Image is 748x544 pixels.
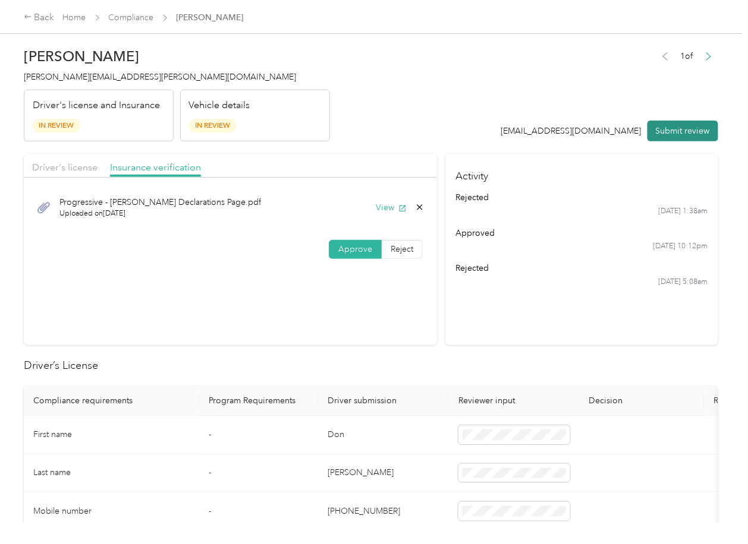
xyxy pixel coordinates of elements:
[318,454,449,493] td: [PERSON_NAME]
[449,386,580,416] th: Reviewer input
[391,244,413,254] span: Reject
[33,119,80,132] span: In Review
[63,12,86,23] a: Home
[318,416,449,454] td: Don
[24,72,296,82] span: [PERSON_NAME][EMAIL_ADDRESS][PERSON_NAME][DOMAIN_NAME]
[199,386,318,416] th: Program Requirements
[33,506,92,516] span: Mobile number
[199,416,318,454] td: -
[580,386,705,416] th: Decision
[653,241,708,252] time: [DATE] 10:12pm
[658,277,708,287] time: [DATE] 5:08am
[177,11,244,24] span: [PERSON_NAME]
[24,11,55,25] div: Back
[59,208,261,219] span: Uploaded on [DATE]
[376,201,407,214] button: View
[681,477,748,544] iframe: Everlance-gr Chat Button Frame
[32,162,98,173] span: Driver's license
[24,492,199,531] td: Mobile number
[501,125,642,137] div: [EMAIL_ADDRESS][DOMAIN_NAME]
[109,12,154,23] a: Compliance
[189,119,237,132] span: In Review
[24,48,330,65] h2: [PERSON_NAME]
[33,467,71,477] span: Last name
[338,244,372,254] span: Approve
[59,196,261,208] span: Progressive - [PERSON_NAME] Declarations Page.pdf
[33,429,72,439] span: First name
[24,358,718,374] h2: Driver’s License
[318,386,449,416] th: Driver submission
[199,492,318,531] td: -
[456,262,708,274] div: rejected
[110,162,201,173] span: Insurance verification
[658,206,708,217] time: [DATE] 1:38am
[24,454,199,493] td: Last name
[456,227,708,239] div: approved
[445,154,718,191] h4: Activity
[648,121,718,141] button: Submit review
[24,416,199,454] td: First name
[456,191,708,204] div: rejected
[189,99,250,113] p: Vehicle details
[33,99,160,113] p: Driver's license and Insurance
[681,50,693,62] span: 1 of
[24,386,199,416] th: Compliance requirements
[199,454,318,493] td: -
[318,492,449,531] td: [PHONE_NUMBER]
